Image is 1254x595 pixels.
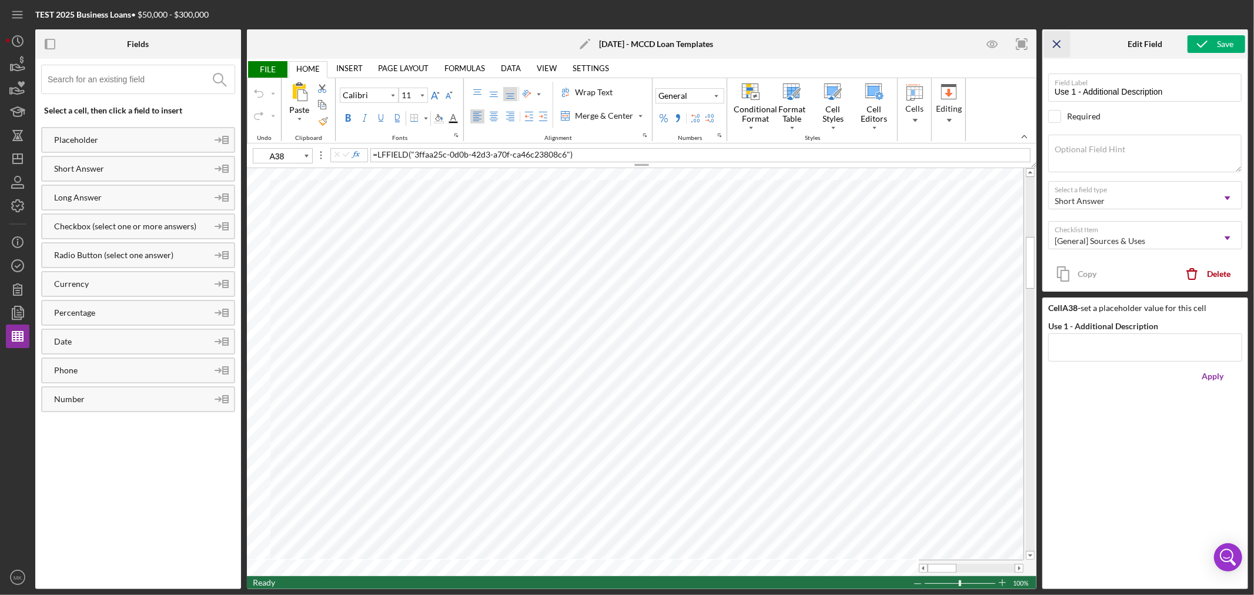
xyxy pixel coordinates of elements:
[936,104,962,113] span: Editing
[656,90,690,102] div: General
[42,164,208,173] div: Short Answer
[342,150,351,159] button: Commit Edit
[374,111,388,125] label: Underline
[520,86,543,102] button: Orientation
[387,135,412,142] div: Fonts
[332,150,342,159] button: Cancel Edit
[42,337,208,346] div: Date
[656,88,724,103] button: Number Format
[470,109,484,123] label: Left Align
[253,135,277,142] div: Undo
[1178,262,1242,286] button: Delete
[446,111,460,125] div: Font Color
[487,87,501,101] label: Middle Align
[913,577,922,590] div: Zoom Out
[906,104,924,113] span: Cells
[1067,112,1101,121] div: Required
[247,61,287,78] span: FILE
[1183,365,1242,388] button: Apply
[290,135,327,142] div: Clipboard
[44,106,235,115] div: Select a cell, then click a field to insert
[128,39,149,49] div: Fields
[442,88,456,102] button: Decrease Font Size
[924,576,998,589] div: Zoom
[671,111,685,125] button: Comma Style
[530,60,564,76] a: VIEW
[315,98,332,112] button: Copy
[1217,35,1233,53] div: Save
[1202,365,1224,388] div: Apply
[42,308,208,317] div: Percentage
[573,110,636,122] div: Merge & Center
[316,114,330,128] label: Format Painter
[959,580,961,586] div: Zoom
[640,131,650,140] button: Alignment
[566,60,616,76] a: SETTINGS
[503,87,517,101] label: Bottom Align
[6,566,29,589] button: MK
[42,135,208,145] div: Placeholder
[557,106,646,125] label: Merge & Center
[286,80,313,104] div: All
[399,88,428,103] div: Font Size
[570,149,573,159] span: )
[42,366,208,375] div: Phone
[421,110,430,126] div: Border
[341,111,355,125] label: Bold
[42,250,208,260] div: Radio Button (select one answer)
[715,131,724,140] button: Numbers
[253,576,275,589] div: In Ready mode
[351,150,360,159] button: Insert Function
[1055,74,1242,87] label: Field Label
[899,78,930,141] div: Cells
[730,79,771,132] button: Conditional Format
[1055,196,1105,206] div: Short Answer
[773,103,811,125] div: Format Table
[771,79,812,132] button: Format Table
[934,78,964,141] div: Editing
[636,108,645,124] div: Merge & Center
[432,111,446,125] div: Background Color
[1078,262,1096,286] div: Copy
[1020,132,1029,141] button: collapsedRibbon
[14,574,22,581] text: MK
[1188,35,1245,53] button: Save
[1013,577,1031,590] span: 100%
[312,148,330,162] span: Splitter
[373,149,377,159] span: =
[814,103,852,125] div: Cell Styles
[1207,262,1230,286] div: Delete
[452,131,461,140] button: Fonts
[407,110,430,126] button: Border
[494,60,528,76] a: DATA
[1048,262,1108,286] button: Copy
[1214,543,1242,571] div: Open Intercom Messenger
[428,88,442,102] button: Increase Font Size
[372,60,436,76] a: PAGE LAYOUT
[1128,39,1163,49] div: Edit Field
[370,148,1031,162] div: Formula Bar
[1048,321,1158,331] label: Use 1 - Additional Description
[411,149,570,159] span: "3ffaa25c-0d0b-42d3-a70f-ca46c23808c6"
[407,111,421,125] div: Border
[390,111,404,125] label: Double Underline
[1048,303,1081,313] b: Cell A38 -
[289,61,327,77] a: HOME
[536,109,550,123] button: Increase Indent
[800,135,825,142] div: Styles
[42,395,208,404] div: Number
[657,111,671,125] button: Percent Style
[287,104,312,116] div: Paste
[48,65,235,93] input: Search for an existing field
[253,577,275,587] span: Ready
[1055,236,1145,246] div: [General] Sources & Uses
[855,103,894,125] div: Cell Editors
[573,86,615,98] div: Wrap Text
[340,88,399,103] button: Font Family
[340,89,370,101] div: Calibri
[703,111,717,125] button: Decrease Decimal
[1055,145,1125,154] label: Optional Field Hint
[522,109,536,123] button: Decrease Indent
[35,9,131,19] b: TEST 2025 Business Loans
